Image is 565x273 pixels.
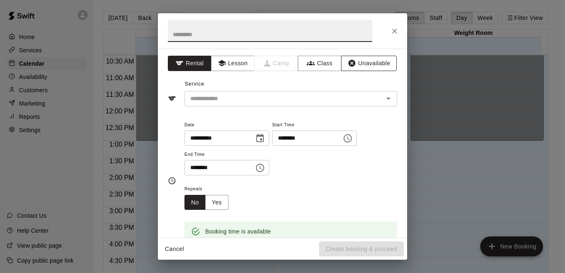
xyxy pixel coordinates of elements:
span: Date [184,120,269,131]
span: Camps can only be created in the Services page [255,56,298,71]
button: Yes [205,195,228,210]
span: Service [185,81,204,87]
button: Unavailable [341,56,397,71]
svg: Service [168,94,176,103]
button: Class [298,56,341,71]
button: Cancel [161,241,188,257]
button: Choose date, selected date is Aug 12, 2025 [252,130,268,147]
span: End Time [184,149,269,160]
svg: Timing [168,177,176,185]
button: No [184,195,206,210]
span: Repeats [184,184,235,195]
button: Choose time, selected time is 1:00 PM [339,130,356,147]
button: Lesson [211,56,255,71]
span: Start Time [272,120,357,131]
div: Booking time is available [205,224,271,239]
button: Open [383,93,394,104]
div: outlined button group [184,195,228,210]
button: Rental [168,56,211,71]
button: Choose time, selected time is 1:30 PM [252,160,268,176]
button: Close [387,24,402,39]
